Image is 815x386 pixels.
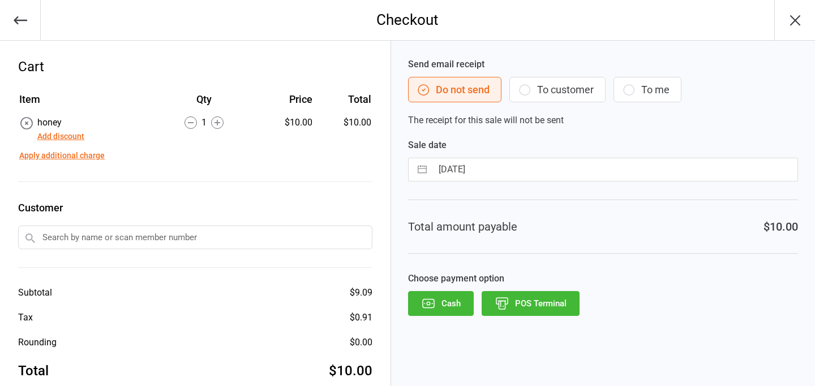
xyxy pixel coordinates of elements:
div: $0.91 [350,311,372,324]
div: $0.00 [350,336,372,349]
div: Rounding [18,336,57,349]
button: To me [614,77,681,102]
div: $10.00 [763,218,798,235]
button: POS Terminal [482,291,580,316]
span: honey [37,117,62,128]
label: Customer [18,200,372,215]
label: Sale date [408,138,798,152]
div: Cart [18,57,372,77]
div: The receipt for this sale will not be sent [408,58,798,127]
div: Price [255,92,313,107]
div: $9.09 [350,286,372,300]
button: Do not send [408,77,501,102]
button: Cash [408,291,474,316]
button: Apply additional charge [19,150,105,162]
div: Tax [18,311,33,324]
div: $10.00 [329,361,372,381]
button: To customer [509,77,606,102]
th: Total [317,92,371,115]
td: $10.00 [317,116,371,143]
div: Total amount payable [408,218,517,235]
input: Search by name or scan member number [18,225,372,249]
div: $10.00 [255,116,313,129]
div: Total [18,361,49,381]
button: Add discount [37,131,84,142]
label: Choose payment option [408,272,798,285]
th: Item [19,92,153,115]
div: Subtotal [18,286,52,300]
label: Send email receipt [408,58,798,71]
th: Qty [155,92,254,115]
div: 1 [155,116,254,129]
